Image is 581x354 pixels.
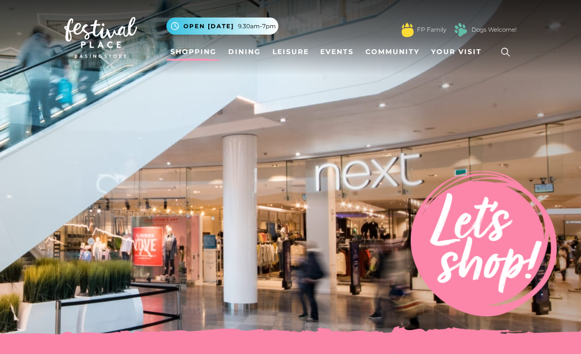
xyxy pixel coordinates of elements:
a: Events [316,43,358,61]
a: Shopping [166,43,220,61]
a: Your Visit [427,43,490,61]
a: Dogs Welcome! [472,25,517,34]
a: Community [362,43,423,61]
span: Your Visit [431,47,482,57]
img: Festival Place Logo [64,17,137,58]
a: Dining [224,43,265,61]
span: 9.30am-7pm [238,22,276,31]
span: Open [DATE] [183,22,234,31]
a: Leisure [269,43,313,61]
a: FP Family [417,25,446,34]
button: Open [DATE] 9.30am-7pm [166,18,278,35]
